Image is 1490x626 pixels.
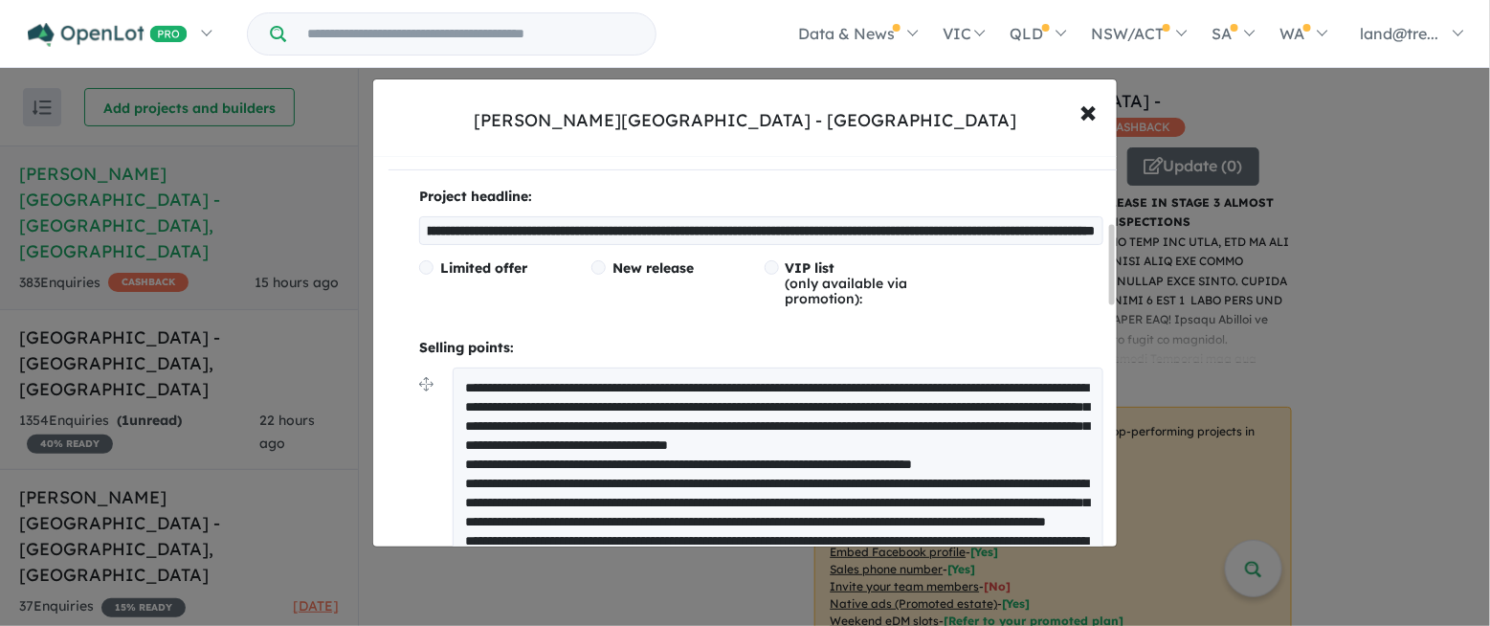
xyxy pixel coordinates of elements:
[474,108,1016,133] div: [PERSON_NAME][GEOGRAPHIC_DATA] - [GEOGRAPHIC_DATA]
[1080,90,1098,131] span: ×
[419,186,1109,209] p: Project headline:
[786,259,908,307] span: (only available via promotion):
[1361,24,1439,43] span: land@tre...
[786,259,835,277] span: VIP list
[419,377,434,391] img: drag.svg
[612,259,694,277] span: New release
[419,337,1109,360] p: Selling points:
[290,13,652,55] input: Try estate name, suburb, builder or developer
[28,23,188,47] img: Openlot PRO Logo White
[440,259,527,277] span: Limited offer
